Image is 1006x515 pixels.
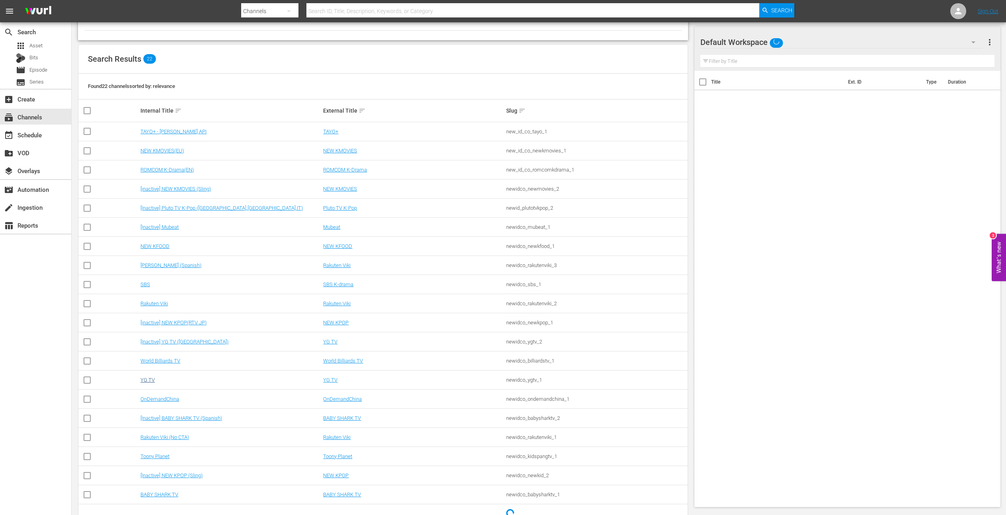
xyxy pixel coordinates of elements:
a: TAYO+ [323,129,338,135]
a: TAYO+ - [PERSON_NAME] API [140,129,207,135]
span: sort [519,107,526,114]
span: Found 22 channels sorted by: relevance [88,83,175,89]
a: SBS [140,281,150,287]
div: External Title [323,106,503,115]
span: sort [359,107,366,114]
div: newidco_newkid_2 [506,472,686,478]
th: Duration [943,71,991,93]
a: [Inactive] YG TV ([GEOGRAPHIC_DATA]) [140,339,228,345]
span: Episode [16,65,25,75]
a: NEW KPOP [323,320,349,326]
div: Internal Title [140,106,321,115]
a: Toony Planet [140,453,170,459]
div: Slug [506,106,686,115]
div: newidco_mubeat_1 [506,224,686,230]
a: [Inactive] BABY SHARK TV (Spanish) [140,415,222,421]
div: newidco_babysharktv_1 [506,492,686,497]
span: Asset [16,41,25,51]
a: BABY SHARK TV [140,492,178,497]
a: [Inactive] NEW KPOP (Sling) [140,472,203,478]
div: newid_plutotvkpop_2 [506,205,686,211]
a: [inactive] NEW KPOP(RTV JP) [140,320,207,326]
a: ROMCOM K-Drama(EN) [140,167,194,173]
a: Rakuten Viki [140,300,168,306]
span: Series [29,78,44,86]
div: newidco_babysharktv_2 [506,415,686,421]
span: more_vert [985,37,994,47]
span: Series [16,78,25,87]
div: newidco_sbs_1 [506,281,686,287]
a: OnDemandChina [140,396,179,402]
a: YG TV [323,377,337,383]
div: newidco_newmovies_2 [506,186,686,192]
a: World Billiards TV [323,358,363,364]
div: Bits [16,53,25,63]
span: menu [5,6,14,16]
div: new_id_co_tayo_1 [506,129,686,135]
a: YG TV [323,339,337,345]
span: Search [4,27,14,37]
th: Ext. ID [843,71,921,93]
a: Toony Planet [323,453,352,459]
span: Create [4,95,14,104]
a: NEW KFOOD [323,243,352,249]
div: newidco_kidspangtv_1 [506,453,686,459]
div: newidco_ygtv_2 [506,339,686,345]
a: Mubeat [323,224,340,230]
a: Sign Out [978,8,998,14]
div: newidco_ygtv_1 [506,377,686,383]
button: Search [759,3,794,18]
a: World Billiards TV [140,358,180,364]
span: Search Results [88,54,141,64]
img: ans4CAIJ8jUAAAAAAAAAAAAAAAAAAAAAAAAgQb4GAAAAAAAAAAAAAAAAAAAAAAAAJMjXAAAAAAAAAAAAAAAAAAAAAAAAgAT5G... [19,2,57,21]
span: Channels [4,113,14,122]
div: newidco_rakutenviki_2 [506,300,686,306]
div: newidco_billiardstv_1 [506,358,686,364]
span: Asset [29,42,43,50]
a: Rakuten Viki [323,262,351,268]
div: newidco_newkfood_1 [506,243,686,249]
a: YG TV [140,377,155,383]
a: NEW KMOVIES [323,148,357,154]
div: 3 [990,232,996,239]
span: Reports [4,221,14,230]
div: Default Workspace [700,31,983,53]
a: SBS K-drama [323,281,353,287]
a: ROMCOM K-Drama [323,167,367,173]
button: Open Feedback Widget [992,234,1006,281]
div: newidco_ondemandchina_1 [506,396,686,402]
span: Episode [29,66,47,74]
div: newidco_rakutenviki_3 [506,262,686,268]
div: new_id_co_newkmovies_1 [506,148,686,154]
span: sort [175,107,182,114]
span: Overlays [4,166,14,176]
a: Pluto TV K-Pop [323,205,357,211]
th: Title [711,71,843,93]
div: new_id_co_romcomkdrama_1 [506,167,686,173]
div: newidco_newkpop_1 [506,320,686,326]
th: Type [921,71,943,93]
div: newidco_rakutenviki_1 [506,434,686,440]
a: Rakuten Viki (No CTA) [140,434,189,440]
a: [Inactive] Pluto TV K-Pop ([GEOGRAPHIC_DATA],[GEOGRAPHIC_DATA],IT) [140,205,303,211]
a: OnDemandChina [323,396,362,402]
a: NEW KFOOD [140,243,170,249]
a: BABY SHARK TV [323,492,361,497]
a: BABY SHARK TV [323,415,361,421]
span: Bits [29,54,38,62]
span: Ingestion [4,203,14,213]
a: [Inactive] Mubeat [140,224,179,230]
a: Rakuten Viki [323,300,351,306]
a: [inactive] NEW KMOVIES (Sling) [140,186,211,192]
span: VOD [4,148,14,158]
a: [PERSON_NAME] (Spanish) [140,262,201,268]
span: 22 [143,54,156,64]
a: Rakuten Viki [323,434,351,440]
span: Schedule [4,131,14,140]
span: Search [771,3,792,18]
a: NEW KMOVIES [323,186,357,192]
a: NEW KPOP [323,472,349,478]
a: NEW KMOVIES(EU) [140,148,184,154]
span: Automation [4,185,14,195]
button: more_vert [985,33,994,52]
